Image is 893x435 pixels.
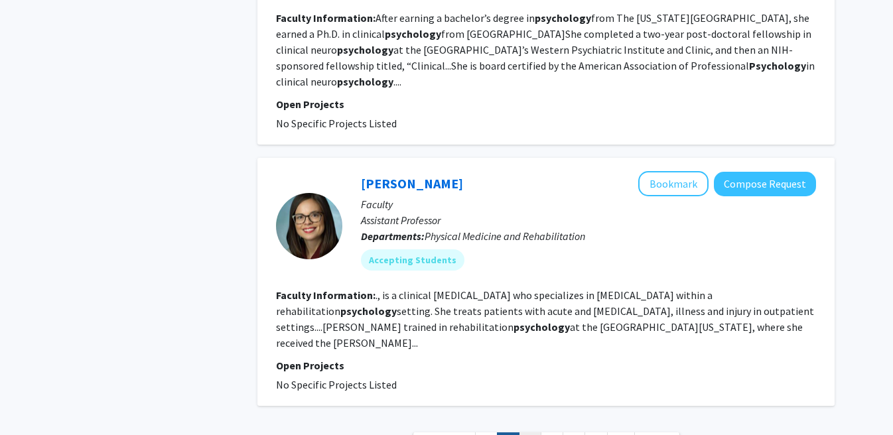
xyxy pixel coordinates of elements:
fg-read-more: After earning a bachelor’s degree in from The [US_STATE][GEOGRAPHIC_DATA], she earned a Ph.D. in ... [276,11,815,88]
b: psychology [340,304,397,318]
span: Physical Medicine and Rehabilitation [425,229,585,243]
p: Assistant Professor [361,212,816,228]
p: Faculty [361,196,816,212]
button: Add Rachel Aaron to Bookmarks [638,171,709,196]
fg-read-more: ., is a clinical [MEDICAL_DATA] who specializes in [MEDICAL_DATA] within a rehabilitation setting... [276,288,814,349]
p: Open Projects [276,96,816,112]
b: psychology [385,27,441,40]
b: psychology [337,43,393,56]
a: [PERSON_NAME] [361,175,463,192]
p: Open Projects [276,357,816,373]
b: psychology [535,11,591,25]
b: Psychology [749,59,806,72]
mat-chip: Accepting Students [361,249,464,271]
span: No Specific Projects Listed [276,378,397,391]
span: No Specific Projects Listed [276,117,397,130]
b: Faculty Information: [276,11,376,25]
iframe: Chat [10,375,56,425]
b: Departments: [361,229,425,243]
b: Faculty Information: [276,288,376,302]
b: psychology [337,75,393,88]
button: Compose Request to Rachel Aaron [714,172,816,196]
b: psychology [514,320,570,334]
